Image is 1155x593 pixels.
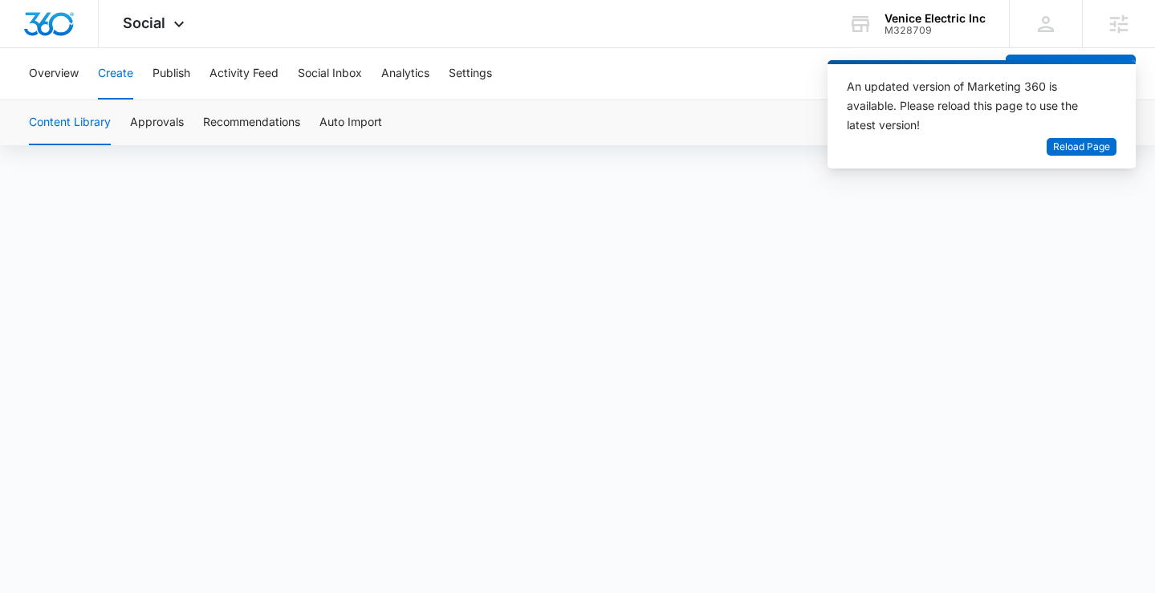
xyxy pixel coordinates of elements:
[209,48,279,100] button: Activity Feed
[449,48,492,100] button: Settings
[98,48,133,100] button: Create
[885,12,986,25] div: account name
[29,48,79,100] button: Overview
[1053,140,1110,155] span: Reload Page
[847,77,1097,135] div: An updated version of Marketing 360 is available. Please reload this page to use the latest version!
[1006,55,1136,93] button: Create a Post
[29,100,111,145] button: Content Library
[153,48,190,100] button: Publish
[381,48,429,100] button: Analytics
[203,100,300,145] button: Recommendations
[885,25,986,36] div: account id
[123,14,165,31] span: Social
[319,100,382,145] button: Auto Import
[130,100,184,145] button: Approvals
[298,48,362,100] button: Social Inbox
[1047,138,1116,156] button: Reload Page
